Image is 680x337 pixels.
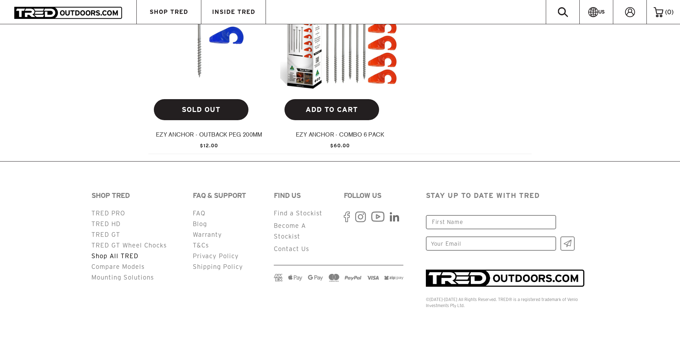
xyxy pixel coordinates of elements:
[193,231,222,238] a: Warranty
[274,245,309,252] a: Contact Us
[426,270,585,287] img: TRED_RGB_Inline_Entity_Logo_Positive_1_1ca9957f-e149-4b59-a30a-fe7e867154af.png
[91,210,125,216] a: TRED PRO
[280,131,400,143] a: Ezy Anchor - Combo 6 pack
[193,242,209,249] a: T&Cs
[426,297,589,308] div: ©[DATE]-[DATE] All Rights Reserved. TRED® is a registered trademark of Venlo Investments Pty Ltd.
[91,190,183,201] h2: SHOP TRED
[91,274,154,281] a: Mounting Solutions
[274,274,403,282] img: payment-logos.png
[91,263,145,270] a: Compare Models
[426,190,589,201] p: STAY UP TO DATE WITH TRED
[280,143,400,148] a: $60.00
[560,236,575,251] input: Ok
[274,208,333,254] ul: Secondary
[667,9,671,15] span: 0
[200,143,218,148] span: $12.00
[91,242,167,249] a: TRED GT Wheel Chocks
[193,220,207,227] a: Blog
[193,263,243,270] a: Shipping Policy
[654,7,663,17] img: cart-icon
[150,143,269,148] a: $12.00
[91,220,121,227] a: TRED HD
[274,222,306,240] a: Become A Stockist
[274,190,333,201] h2: FIND US
[193,252,239,259] a: Privacy Policy
[193,210,206,216] a: FAQ
[193,208,265,272] ul: Secondary
[426,236,556,251] input: Your Email
[14,7,122,19] img: TRED Outdoors America
[91,208,183,283] ul: Secondary
[150,131,269,143] a: Ezy Anchor - Outback Peg 200mm
[274,210,322,216] a: Find a Stockist
[154,99,248,121] a: SOLD OUT
[91,231,120,238] a: TRED GT
[330,143,350,148] span: $60.00
[665,9,674,15] span: ( )
[150,9,188,15] span: SHOP TRED
[212,9,255,15] span: INSIDE TRED
[426,215,556,229] input: First Name
[193,190,265,201] h2: FAQ & SUPPORT
[91,252,138,259] a: Shop All TRED
[344,190,403,201] h2: FOLLOW US
[284,99,379,121] a: ADD TO CART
